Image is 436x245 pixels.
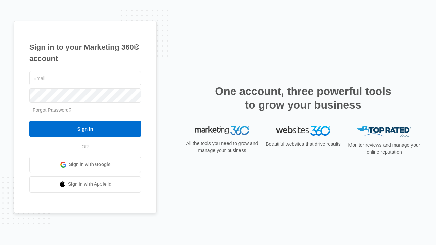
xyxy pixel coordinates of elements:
[29,157,141,173] a: Sign in with Google
[265,141,341,148] p: Beautiful websites that drive results
[69,161,111,168] span: Sign in with Google
[68,181,112,188] span: Sign in with Apple Id
[29,121,141,137] input: Sign In
[213,84,393,112] h2: One account, three powerful tools to grow your business
[276,126,330,136] img: Websites 360
[33,107,72,113] a: Forgot Password?
[29,42,141,64] h1: Sign in to your Marketing 360® account
[29,71,141,85] input: Email
[184,140,260,154] p: All the tools you need to grow and manage your business
[77,143,94,150] span: OR
[29,176,141,193] a: Sign in with Apple Id
[195,126,249,135] img: Marketing 360
[346,142,422,156] p: Monitor reviews and manage your online reputation
[357,126,411,137] img: Top Rated Local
